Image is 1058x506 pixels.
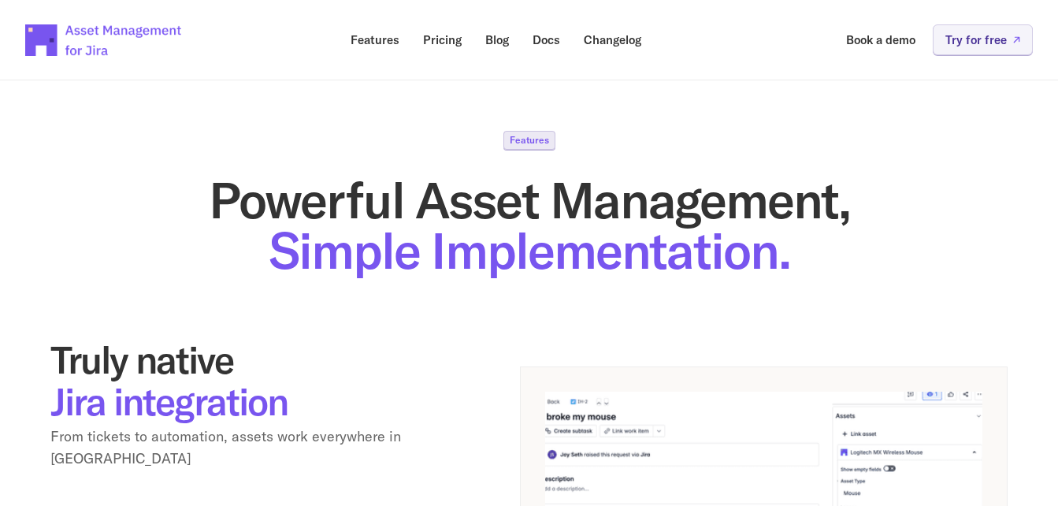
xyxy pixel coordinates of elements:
[933,24,1033,55] a: Try for free
[510,136,549,145] p: Features
[351,34,399,46] p: Features
[474,24,520,55] a: Blog
[573,24,652,55] a: Changelog
[50,339,444,422] h2: Truly native
[412,24,473,55] a: Pricing
[50,378,288,425] span: Jira integration
[522,24,571,55] a: Docs
[269,218,790,282] span: Simple Implementation.
[584,34,641,46] p: Changelog
[846,34,915,46] p: Book a demo
[533,34,560,46] p: Docs
[50,175,1008,276] h1: Powerful Asset Management,
[423,34,462,46] p: Pricing
[945,34,1007,46] p: Try for free
[485,34,509,46] p: Blog
[340,24,410,55] a: Features
[50,426,444,471] p: From tickets to automation, assets work everywhere in [GEOGRAPHIC_DATA]
[835,24,926,55] a: Book a demo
